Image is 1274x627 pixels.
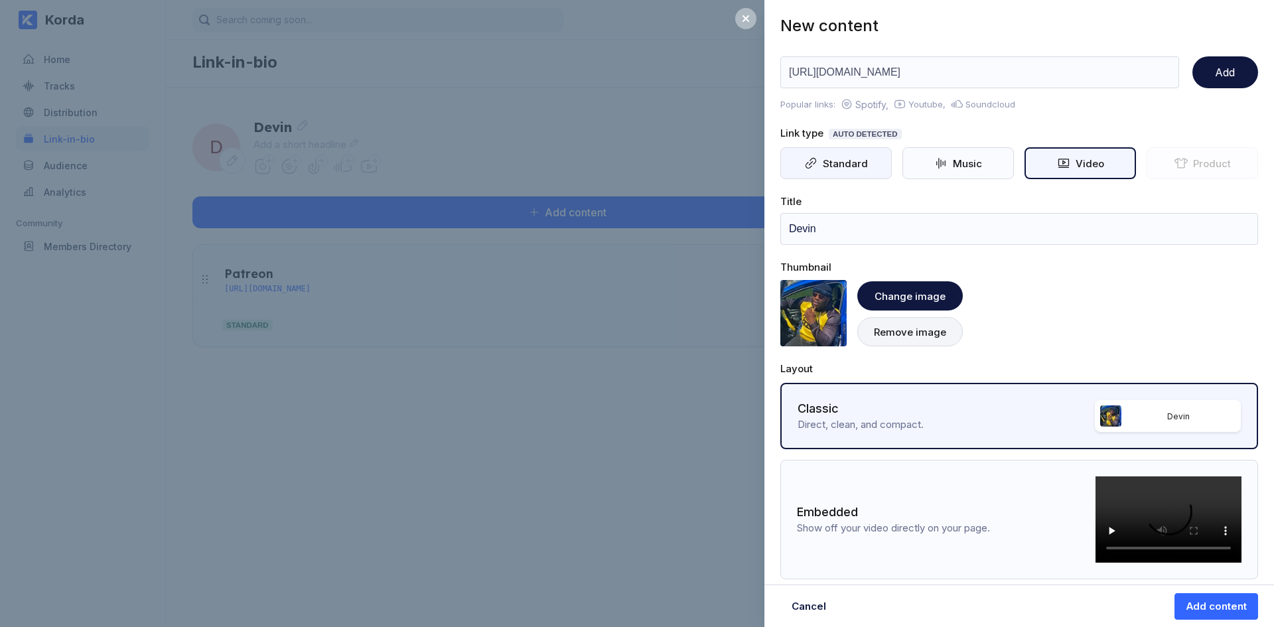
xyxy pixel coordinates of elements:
div: Change image [875,290,946,303]
div: Cancel [792,600,826,613]
div: Remove image [874,326,946,338]
div: Music [948,157,982,170]
div: Popular links: [780,98,835,111]
div: Soundcloud [963,99,1015,109]
div: Youtube, [906,99,946,109]
button: Add [1192,56,1258,88]
img: Placeholder [1100,405,1121,427]
div: Add content [1186,600,1247,613]
div: Embedded [797,505,1096,522]
div: Devin [1167,411,1190,421]
div: New content [780,16,1258,35]
div: Classic [798,401,1095,418]
input: Text [780,213,1258,245]
div: Product [1188,157,1231,170]
div: Standard [817,157,868,170]
div: Layout [780,362,1258,375]
strong: Auto detected [829,129,902,139]
button: Add content [1174,593,1258,620]
div: Spotify, [853,99,888,110]
input: Paste link here [780,56,1179,88]
div: Thumbnail [780,261,1258,273]
img: Thumbnail [780,280,847,346]
div: Title [780,195,1258,208]
button: Cancel [780,593,837,620]
div: Show off your video directly on your page. [797,522,1096,534]
div: Direct, clean, and compact. [798,418,1095,431]
div: Link type [780,127,1258,139]
div: Add [1215,66,1235,79]
div: Video [1070,157,1104,170]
